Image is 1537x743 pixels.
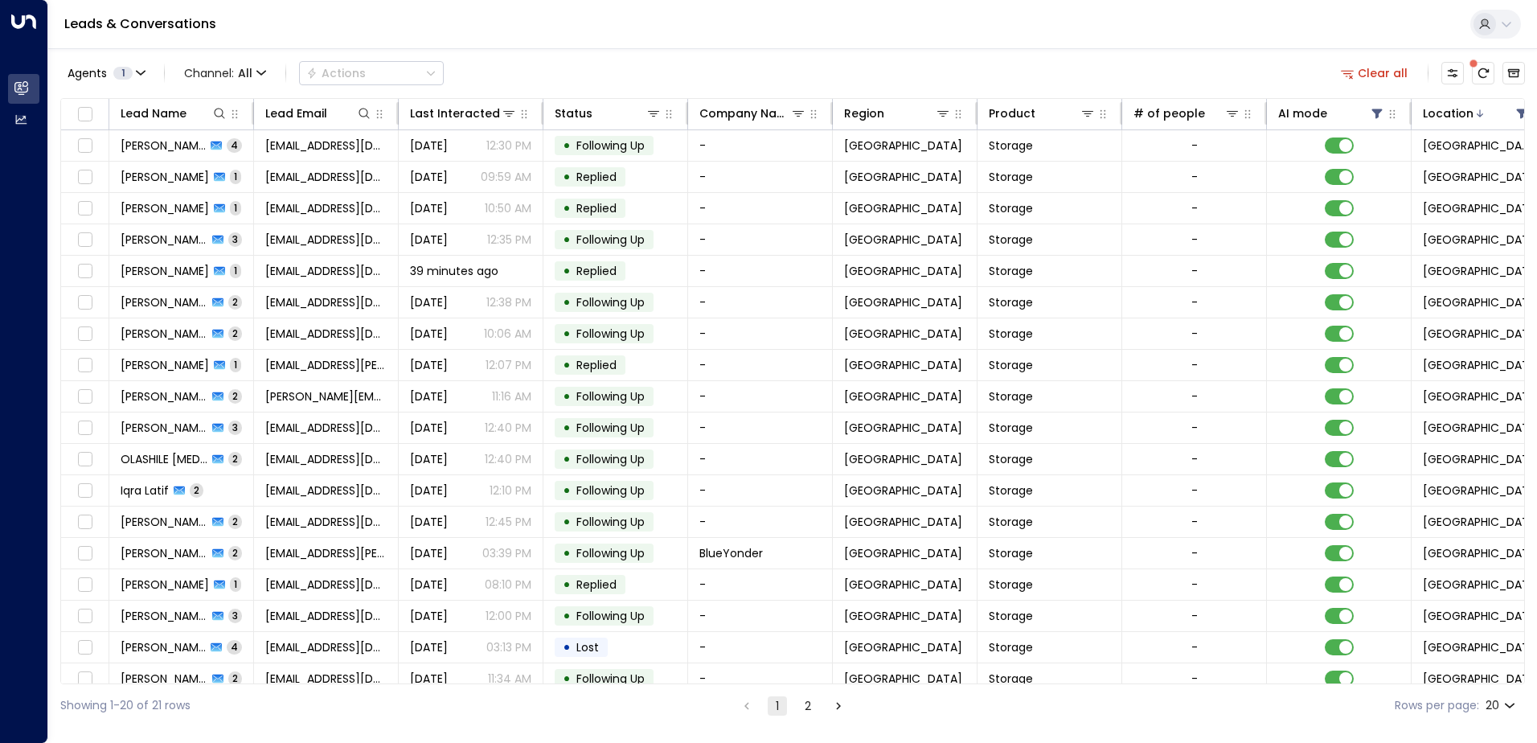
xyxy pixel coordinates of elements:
[563,508,571,536] div: •
[410,514,448,530] span: Oct 08, 2025
[265,104,327,123] div: Lead Email
[265,169,387,185] span: hinet680@outlook.com
[265,671,387,687] span: verden32@hotmail.co.uk
[265,388,387,404] span: nathan.haworth94@icloud.com
[75,606,95,626] span: Toggle select row
[75,669,95,689] span: Toggle select row
[844,200,962,216] span: Birmingham
[410,104,517,123] div: Last Interacted
[75,199,95,219] span: Toggle select row
[486,138,531,154] p: 12:30 PM
[227,138,242,152] span: 4
[487,232,531,248] p: 12:35 PM
[989,577,1033,593] span: Storage
[576,138,645,154] span: Following Up
[699,545,763,561] span: BlueYonder
[688,507,833,537] td: -
[121,294,207,310] span: Bryan Mills
[75,512,95,532] span: Toggle select row
[844,232,962,248] span: Birmingham
[486,294,531,310] p: 12:38 PM
[1191,200,1198,216] div: -
[410,294,448,310] span: Yesterday
[844,104,951,123] div: Region
[1191,294,1198,310] div: -
[1334,62,1415,84] button: Clear all
[844,169,962,185] span: Birmingham
[265,545,387,561] span: angus.rosier@blueyonder.co.uk
[989,420,1033,436] span: Storage
[299,61,444,85] div: Button group with a nested menu
[576,639,599,655] span: Lost
[75,481,95,501] span: Toggle select row
[989,326,1033,342] span: Storage
[1423,138,1532,154] span: Space Station Stirchley
[563,477,571,504] div: •
[492,388,531,404] p: 11:16 AM
[1191,514,1198,530] div: -
[60,697,191,714] div: Showing 1-20 of 21 rows
[1191,671,1198,687] div: -
[989,138,1033,154] span: Storage
[1133,104,1240,123] div: # of people
[227,640,242,654] span: 4
[121,420,207,436] span: Junaid Akhtar
[576,326,645,342] span: Following Up
[121,232,207,248] span: Brianna Seymour
[555,104,662,123] div: Status
[265,357,387,373] span: nav.sahdra@gmail.com
[410,326,448,342] span: Yesterday
[576,357,617,373] span: Replied
[688,475,833,506] td: -
[688,256,833,286] td: -
[688,569,833,600] td: -
[410,639,448,655] span: Oct 03, 2025
[576,420,645,436] span: Following Up
[989,482,1033,499] span: Storage
[265,482,387,499] span: iqralatif987@hotmail.com
[1191,138,1198,154] div: -
[306,66,366,80] div: Actions
[688,350,833,380] td: -
[121,104,227,123] div: Lead Name
[265,138,387,154] span: cchubb3089@gmail.com
[989,357,1033,373] span: Storage
[265,608,387,624] span: pammybigxx@hotmail.com
[75,355,95,376] span: Toggle select row
[228,326,242,340] span: 2
[1486,694,1519,717] div: 20
[563,351,571,379] div: •
[486,639,531,655] p: 03:13 PM
[844,420,962,436] span: Birmingham
[844,451,962,467] span: Birmingham
[228,389,242,403] span: 2
[563,602,571,630] div: •
[265,200,387,216] span: ringospal@gmail.com
[989,104,1096,123] div: Product
[410,671,448,687] span: Yesterday
[121,577,209,593] span: Chris Lees
[1191,451,1198,467] div: -
[1191,357,1198,373] div: -
[1191,577,1198,593] div: -
[410,451,448,467] span: Oct 02, 2025
[563,257,571,285] div: •
[844,545,962,561] span: Birmingham
[265,232,387,248] span: Brianna.seymour456@gmail.com
[230,170,241,183] span: 1
[1191,420,1198,436] div: -
[121,639,206,655] span: Russell Jeffery
[563,195,571,222] div: •
[989,545,1033,561] span: Storage
[228,609,242,622] span: 3
[121,326,207,342] span: Natalie Martin
[60,62,151,84] button: Agents1
[486,514,531,530] p: 12:45 PM
[410,577,448,593] span: Yesterday
[228,515,242,528] span: 2
[576,514,645,530] span: Following Up
[75,324,95,344] span: Toggle select row
[410,388,448,404] span: Sep 22, 2025
[265,639,387,655] span: russandcharl@yahoo.com
[576,169,617,185] span: Replied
